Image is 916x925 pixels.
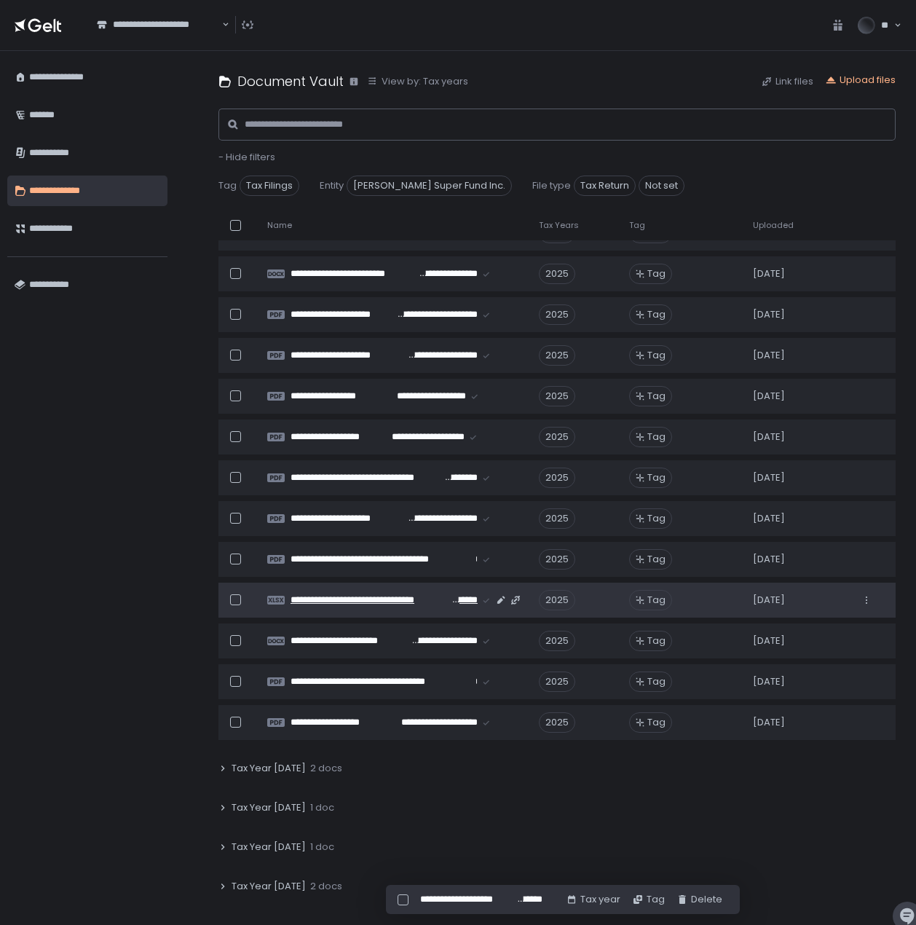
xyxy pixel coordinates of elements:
span: Tax Year [DATE] [232,762,306,775]
span: Tag [647,349,666,362]
span: [DATE] [753,430,785,444]
button: View by: Tax years [367,75,468,88]
div: 2025 [539,468,575,488]
span: - Hide filters [218,150,275,164]
span: [DATE] [753,634,785,647]
span: Tax Filings [240,176,299,196]
div: 2025 [539,590,575,610]
div: 2025 [539,345,575,366]
div: 2025 [539,549,575,570]
span: Name [267,220,292,231]
div: 2025 [539,427,575,447]
input: Search for option [97,31,221,46]
div: 2025 [539,264,575,284]
span: [DATE] [753,512,785,525]
span: [PERSON_NAME] Super Fund Inc. [347,176,512,196]
span: Tag [647,390,666,403]
div: 2025 [539,386,575,406]
span: Not set [639,176,684,196]
span: [DATE] [753,267,785,280]
span: [DATE] [753,675,785,688]
span: Tag [647,430,666,444]
span: Tag [647,267,666,280]
span: Tag [647,553,666,566]
div: 2025 [539,672,575,692]
div: 2025 [539,304,575,325]
span: Entity [320,179,344,192]
h1: Document Vault [237,71,344,91]
span: Uploaded [753,220,794,231]
button: - Hide filters [218,151,275,164]
span: Tag [647,675,666,688]
span: Tag [647,512,666,525]
span: [DATE] [753,308,785,321]
span: Tag [647,716,666,729]
span: Tax Year [DATE] [232,801,306,814]
button: Tag [632,893,665,906]
span: Tag [647,471,666,484]
button: Delete [676,893,722,906]
span: [DATE] [753,594,785,607]
div: 2025 [539,508,575,529]
span: Tag [647,634,666,647]
span: [DATE] [753,390,785,403]
span: Tag [218,179,237,192]
span: Tag [647,308,666,321]
span: Tax Year [DATE] [232,841,306,854]
button: Link files [761,75,813,88]
button: Tax year [566,893,620,906]
span: 2 docs [310,762,342,775]
span: File type [532,179,571,192]
div: 2025 [539,712,575,733]
span: Tax Years [539,220,579,231]
span: 1 doc [310,801,334,814]
span: Tax Return [574,176,636,196]
span: 1 doc [310,841,334,854]
div: 2025 [539,631,575,651]
span: [DATE] [753,553,785,566]
span: [DATE] [753,349,785,362]
div: Search for option [87,10,229,40]
span: Tag [629,220,645,231]
span: Tax Year [DATE] [232,880,306,893]
span: Tag [647,594,666,607]
span: [DATE] [753,716,785,729]
span: 2 docs [310,880,342,893]
button: Upload files [825,74,896,87]
span: [DATE] [753,471,785,484]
